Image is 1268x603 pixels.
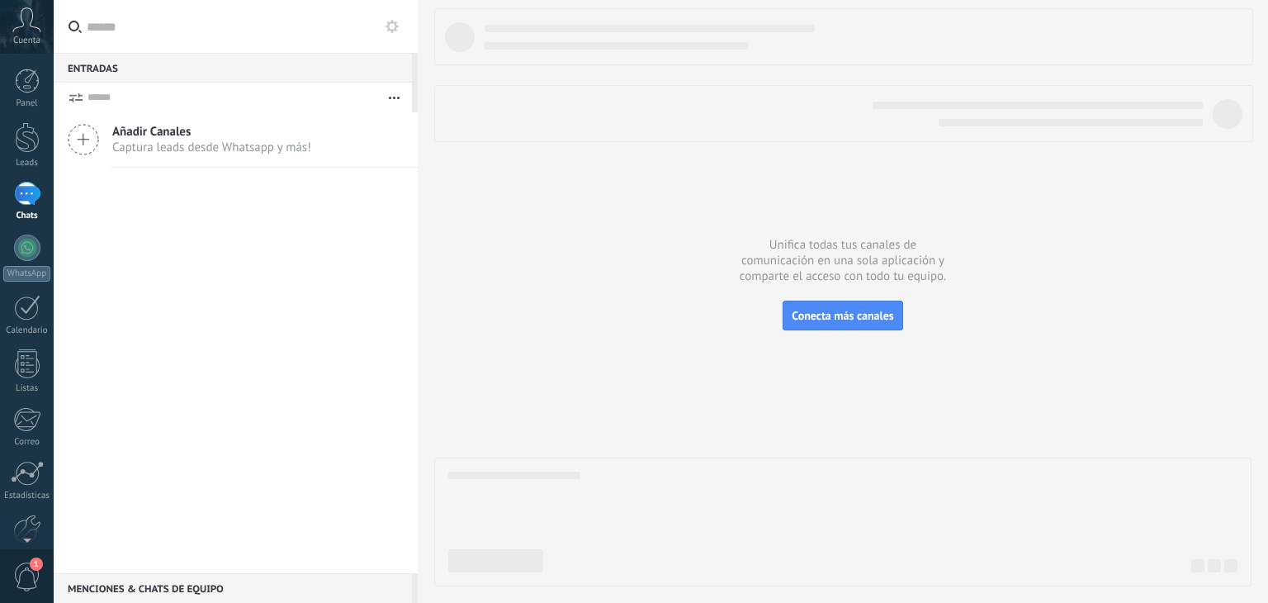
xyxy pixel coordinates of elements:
div: Chats [3,211,51,221]
div: Listas [3,383,51,394]
span: Conecta más canales [792,308,893,323]
div: WhatsApp [3,266,50,282]
div: Estadísticas [3,491,51,501]
button: Conecta más canales [783,301,902,330]
div: Leads [3,158,51,169]
span: Añadir Canales [112,124,311,140]
div: Correo [3,437,51,448]
div: Calendario [3,325,51,336]
button: Más [376,83,412,112]
span: Captura leads desde Whatsapp y más! [112,140,311,155]
span: Cuenta [13,36,40,46]
div: Panel [3,98,51,109]
div: Entradas [54,53,412,83]
div: Menciones & Chats de equipo [54,573,412,603]
span: 1 [30,558,43,571]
